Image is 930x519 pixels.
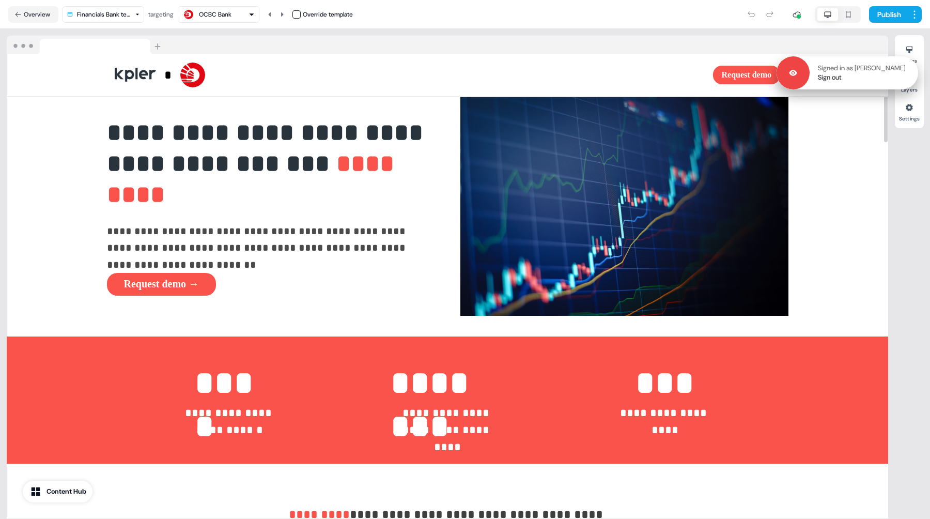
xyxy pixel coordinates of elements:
button: Settings [895,99,924,122]
div: Request demo [452,66,780,84]
div: Content Hub [47,486,86,497]
div: Override template [303,9,353,20]
button: OCBC Bank [178,6,259,23]
div: targeting [148,9,174,20]
button: Publish [869,6,907,23]
div: *Request demo [106,54,788,96]
button: Request demo [713,66,780,84]
div: Request demo → [107,273,435,296]
button: Content Hub [23,481,92,502]
p: Signed in as [PERSON_NAME] [818,64,906,73]
button: Styles [895,41,924,64]
div: Financials Bank template V2 [77,9,131,20]
button: Request demo → [107,273,216,296]
a: Sign out [818,73,842,82]
button: Overview [8,6,58,23]
img: Image [460,97,788,316]
div: OCBC Bank [199,9,231,20]
img: Browser topbar [7,36,165,54]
